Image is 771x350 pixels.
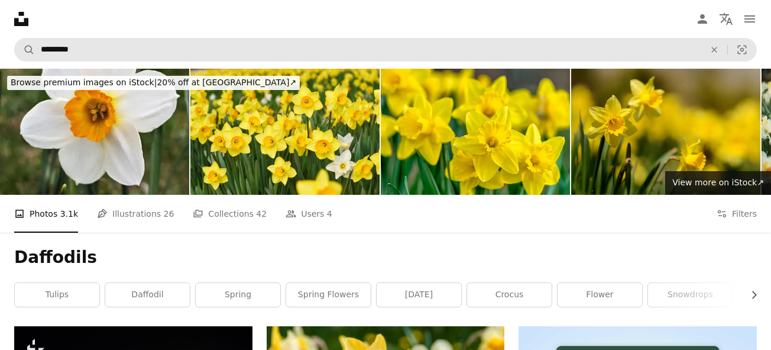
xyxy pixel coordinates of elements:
a: Illustrations 26 [97,195,174,233]
a: spring flowers [286,283,371,307]
button: Language [714,7,738,31]
a: View more on iStock↗ [665,171,771,195]
button: Visual search [728,38,756,61]
span: 42 [256,207,267,220]
a: Home — Unsplash [14,12,28,26]
button: Search Unsplash [15,38,35,61]
button: Clear [701,38,727,61]
form: Find visuals sitewide [14,38,757,62]
a: Collections 42 [193,195,267,233]
img: Yellow daffodil flowers [190,69,380,195]
div: 20% off at [GEOGRAPHIC_DATA] ↗ [7,76,300,90]
a: flower [558,283,642,307]
img: dafodill [571,69,760,195]
button: scroll list to the right [743,283,757,307]
a: [DATE] [377,283,461,307]
span: 26 [164,207,174,220]
span: 4 [327,207,332,220]
a: spring [196,283,280,307]
button: Filters [717,195,757,233]
a: Log in / Sign up [691,7,714,31]
span: Browse premium images on iStock | [11,78,157,87]
span: View more on iStock ↗ [672,178,764,187]
h1: Daffodils [14,247,757,268]
img: Bunch of yellow daffodils [381,69,570,195]
a: daffodil [105,283,190,307]
a: snowdrops [648,283,733,307]
button: Menu [738,7,762,31]
a: Users 4 [286,195,332,233]
a: tulips [15,283,99,307]
a: crocus [467,283,552,307]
